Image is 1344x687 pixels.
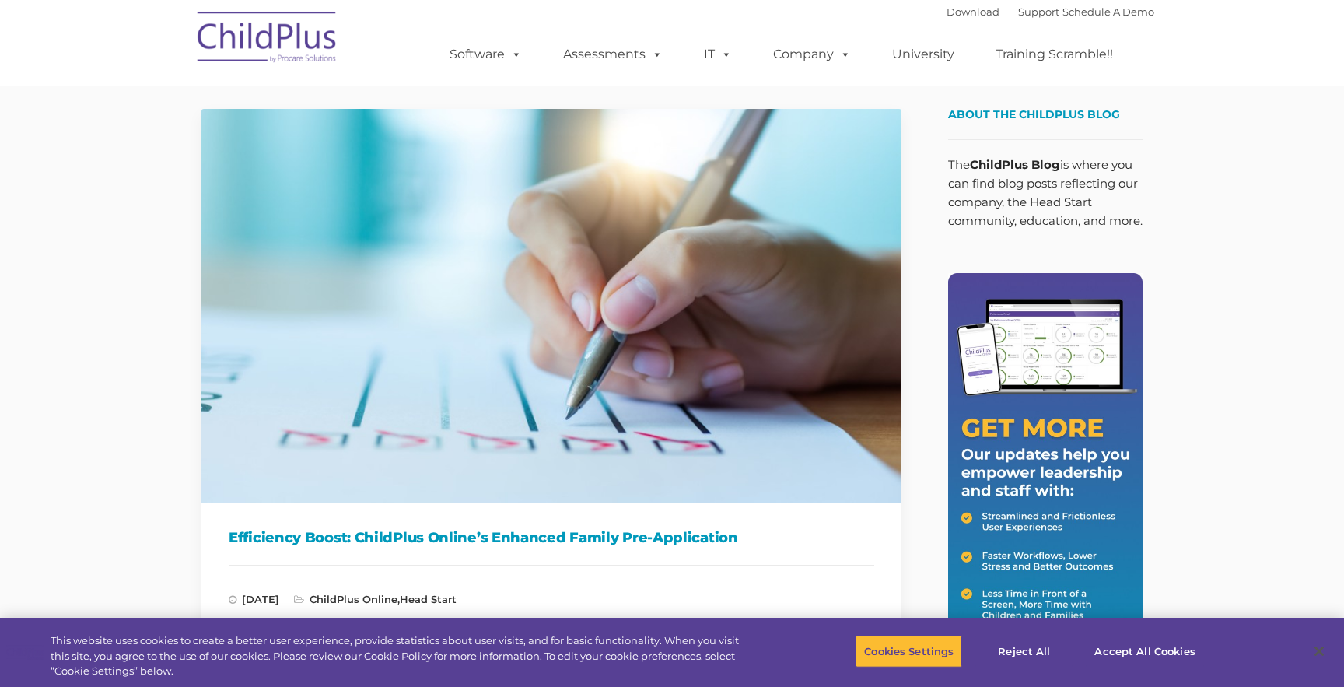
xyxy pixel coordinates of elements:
[947,5,1154,18] font: |
[856,635,962,668] button: Cookies Settings
[190,1,345,79] img: ChildPlus by Procare Solutions
[310,593,397,605] a: ChildPlus Online
[975,635,1073,668] button: Reject All
[980,39,1129,70] a: Training Scramble!!
[947,5,999,18] a: Download
[1062,5,1154,18] a: Schedule A Demo
[948,107,1120,121] span: About the ChildPlus Blog
[548,39,678,70] a: Assessments
[229,593,279,605] span: [DATE]
[201,109,901,503] img: Efficiency Boost: ChildPlus Online's Enhanced Family Pre-Application Process - Streamlining Appli...
[948,273,1143,674] img: Get More - Our updates help you empower leadership and staff.
[434,39,537,70] a: Software
[400,593,457,605] a: Head Start
[294,593,457,605] span: ,
[51,633,739,679] div: This website uses cookies to create a better user experience, provide statistics about user visit...
[1302,634,1336,668] button: Close
[1018,5,1059,18] a: Support
[229,526,874,549] h1: Efficiency Boost: ChildPlus Online’s Enhanced Family Pre-Application
[688,39,747,70] a: IT
[970,157,1060,172] strong: ChildPlus Blog
[1086,635,1203,668] button: Accept All Cookies
[877,39,970,70] a: University
[948,156,1143,230] p: The is where you can find blog posts reflecting our company, the Head Start community, education,...
[758,39,866,70] a: Company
